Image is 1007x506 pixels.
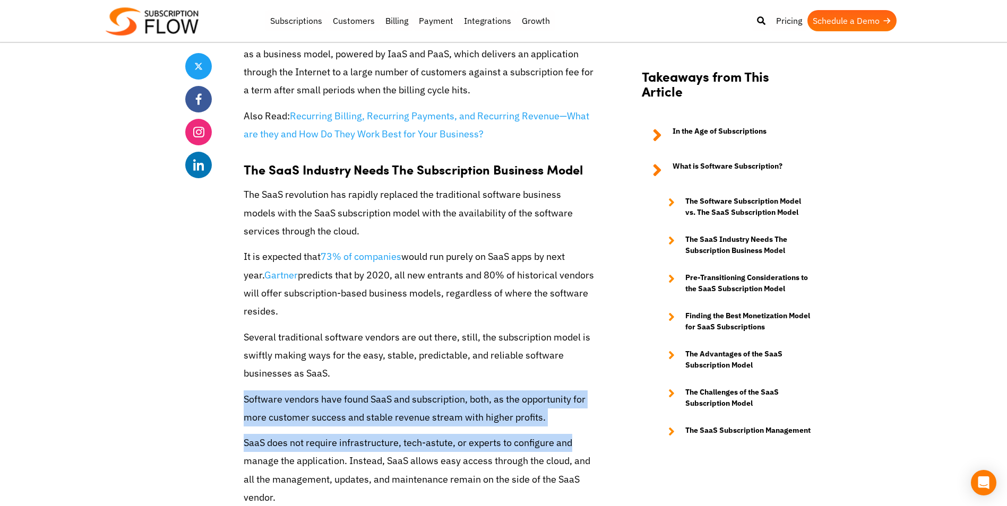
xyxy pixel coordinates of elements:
p: It is expected that would run purely on SaaS apps by next year. predicts that by 2020, all new en... [244,248,594,320]
a: Integrations [459,10,517,31]
div: Open Intercom Messenger [971,470,996,495]
p: Also Read: [244,107,594,143]
p: Software vendors have found SaaS and subscription, both, as the opportunity for more customer suc... [244,390,594,426]
strong: The Challenges of the SaaS Subscription Model [685,387,812,409]
a: Pricing [771,10,807,31]
a: Pre-Transitioning Considerations to the SaaS Subscription Model [658,272,812,294]
a: Gartner [264,269,298,281]
strong: The Advantages of the SaaS Subscription Model [685,348,812,371]
strong: In the Age of Subscriptions [673,126,767,145]
strong: The SaaS Industry Needs The Subscription Business Model [244,160,583,178]
img: Subscriptionflow [106,7,199,36]
a: Subscriptions [265,10,328,31]
a: The SaaS Industry Needs The Subscription Business Model [658,234,812,256]
a: The Advantages of the SaaS Subscription Model [658,348,812,371]
strong: What is Software Subscription? [673,161,782,180]
a: The SaaS Subscription Management [658,425,812,438]
a: Finding the Best Monetization Model for SaaS Subscriptions [658,310,812,333]
a: Payment [414,10,459,31]
strong: The Software Subscription Model vs. The SaaS Subscription Model [685,196,812,218]
strong: Pre-Transitioning Considerations to the SaaS Subscription Model [685,272,812,294]
a: Customers [328,10,380,31]
a: The Challenges of the SaaS Subscription Model [658,387,812,409]
strong: Finding the Best Monetization Model for SaaS Subscriptions [685,310,812,333]
h2: Takeaways from This Article [642,68,812,110]
a: In the Age of Subscriptions [642,126,812,145]
a: 73% of companies [321,250,401,263]
strong: The SaaS Subscription Management [685,425,811,438]
a: What is Software Subscription? [642,161,812,180]
p: Several traditional software vendors are out there, still, the subscription model is swiftly maki... [244,328,594,383]
a: Growth [517,10,555,31]
a: Recurring Billing, Recurring Payments, and Recurring Revenue—What are they and How Do They Work B... [244,110,589,140]
p: So, SaaS or Software as a Service subscription model can be defined as Software as a business mod... [244,27,594,100]
a: Schedule a Demo [807,10,897,31]
a: The Software Subscription Model vs. The SaaS Subscription Model [658,196,812,218]
a: Billing [380,10,414,31]
p: The SaaS revolution has rapidly replaced the traditional software business models with the SaaS s... [244,186,594,240]
strong: The SaaS Industry Needs The Subscription Business Model [685,234,812,256]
